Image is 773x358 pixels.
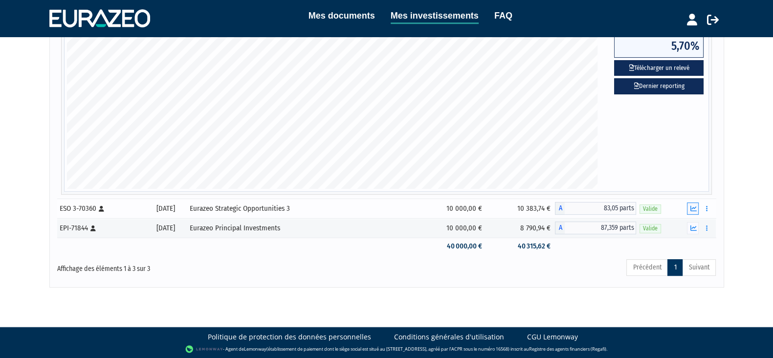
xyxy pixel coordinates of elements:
[415,218,487,238] td: 10 000,00 €
[415,238,487,255] td: 40 000,00 €
[190,203,411,214] div: Eurazeo Strategic Opportunities 3
[614,60,704,76] button: Télécharger un relevé
[640,224,661,233] span: Valide
[565,202,636,215] span: 83,05 parts
[391,9,479,24] a: Mes investissements
[185,344,223,354] img: logo-lemonway.png
[667,259,683,276] a: 1
[60,203,142,214] div: ESO 3-70360
[555,202,636,215] div: A - Eurazeo Strategic Opportunities 3
[565,222,636,234] span: 87,359 parts
[394,332,504,342] a: Conditions générales d'utilisation
[487,238,555,255] td: 40 315,62 €
[555,222,565,234] span: A
[208,332,371,342] a: Politique de protection des données personnelles
[487,199,555,218] td: 10 383,74 €
[49,9,150,27] img: 1732889491-logotype_eurazeo_blanc_rvb.png
[148,203,183,214] div: [DATE]
[415,199,487,218] td: 10 000,00 €
[682,259,716,276] a: Suivant
[555,202,565,215] span: A
[10,344,763,354] div: - Agent de (établissement de paiement dont le siège social est situé au [STREET_ADDRESS], agréé p...
[60,223,142,233] div: EPI-71844
[148,223,183,233] div: [DATE]
[99,206,104,212] i: [Français] Personne physique
[555,222,636,234] div: A - Eurazeo Principal Investments
[244,345,266,352] a: Lemonway
[527,332,578,342] a: CGU Lemonway
[57,258,323,274] div: Affichage des éléments 1 à 3 sur 3
[494,9,512,22] a: FAQ
[626,259,668,276] a: Précédent
[529,345,606,352] a: Registre des agents financiers (Regafi)
[615,35,703,57] span: 5,70%
[640,204,661,214] span: Valide
[487,218,555,238] td: 8 790,94 €
[309,9,375,22] a: Mes documents
[614,78,704,94] a: Dernier reporting
[90,225,96,231] i: [Français] Personne physique
[190,223,411,233] div: Eurazeo Principal Investments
